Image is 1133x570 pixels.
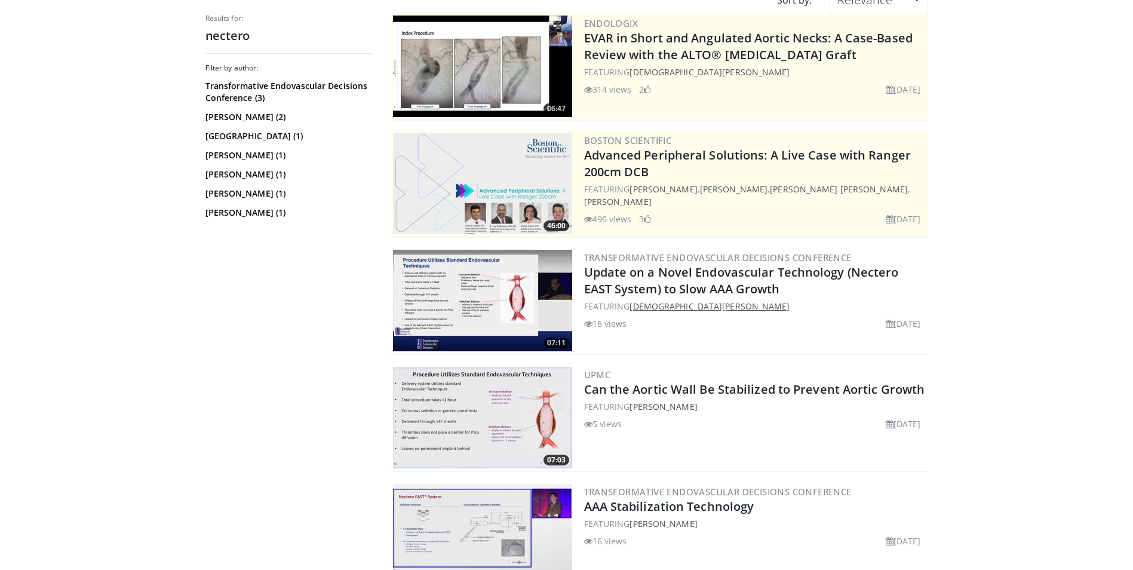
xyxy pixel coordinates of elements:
[584,147,911,180] a: Advanced Peripheral Solutions: A Live Case with Ranger 200cm DCB
[886,317,921,330] li: [DATE]
[770,183,908,195] a: [PERSON_NAME] [PERSON_NAME]
[584,317,627,330] li: 16 views
[205,14,373,23] p: Results for:
[544,103,569,114] span: 06:47
[544,455,569,465] span: 07:03
[584,418,622,430] li: 5 views
[205,80,370,104] a: Transformative Endovascular Decisions Conference (3)
[205,168,370,180] a: [PERSON_NAME] (1)
[630,183,697,195] a: [PERSON_NAME]
[630,401,697,412] a: [PERSON_NAME]
[205,28,373,44] h2: nectero
[393,367,572,468] img: 25bc2f6c-57b9-4566-9b76-e790d4198b5b.300x170_q85_crop-smart_upscale.jpg
[700,183,767,195] a: [PERSON_NAME]
[584,183,926,208] div: FEATURING , , ,
[544,338,569,348] span: 07:11
[630,66,790,78] a: [DEMOGRAPHIC_DATA][PERSON_NAME]
[584,369,611,381] a: UPMC
[584,134,672,146] a: Boston Scientific
[584,498,754,514] a: AAA Stabilization Technology
[584,196,652,207] a: [PERSON_NAME]
[393,133,572,234] img: af9da20d-90cf-472d-9687-4c089bf26c94.300x170_q85_crop-smart_upscale.jpg
[544,220,569,231] span: 46:00
[886,418,921,430] li: [DATE]
[584,17,638,29] a: Endologix
[205,63,373,73] h3: Filter by author:
[639,213,651,225] li: 3
[584,213,632,225] li: 496 views
[584,300,926,312] div: FEATURING
[639,83,651,96] li: 2
[584,83,632,96] li: 314 views
[630,301,790,312] a: [DEMOGRAPHIC_DATA][PERSON_NAME]
[584,400,926,413] div: FEATURING
[584,535,627,547] li: 16 views
[886,83,921,96] li: [DATE]
[886,535,921,547] li: [DATE]
[393,250,572,351] a: 07:11
[205,111,370,123] a: [PERSON_NAME] (2)
[205,188,370,200] a: [PERSON_NAME] (1)
[205,207,370,219] a: [PERSON_NAME] (1)
[393,367,572,468] a: 07:03
[630,518,697,529] a: [PERSON_NAME]
[393,133,572,234] a: 46:00
[584,486,852,498] a: Transformative Endovascular Decisions Conference
[584,252,852,263] a: Transformative Endovascular Decisions Conference
[584,30,913,63] a: EVAR in Short and Angulated Aortic Necks: A Case-Based Review with the ALTO® [MEDICAL_DATA] Graft
[205,149,370,161] a: [PERSON_NAME] (1)
[886,213,921,225] li: [DATE]
[205,130,370,142] a: [GEOGRAPHIC_DATA] (1)
[584,66,926,78] div: FEATURING
[393,16,572,117] img: 155c12f0-1e07-46e7-993d-58b0602714b1.300x170_q85_crop-smart_upscale.jpg
[584,381,925,397] a: Can the Aortic Wall Be Stabilized to Prevent Aortic Growth
[584,264,899,297] a: Update on a Novel Endovascular Technology (Nectero EAST System) to Slow AAA Growth
[584,517,926,530] div: FEATURING
[393,16,572,117] a: 06:47
[393,250,572,351] img: 76fe5f55-6222-463c-ade9-5d038655573c.300x170_q85_crop-smart_upscale.jpg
